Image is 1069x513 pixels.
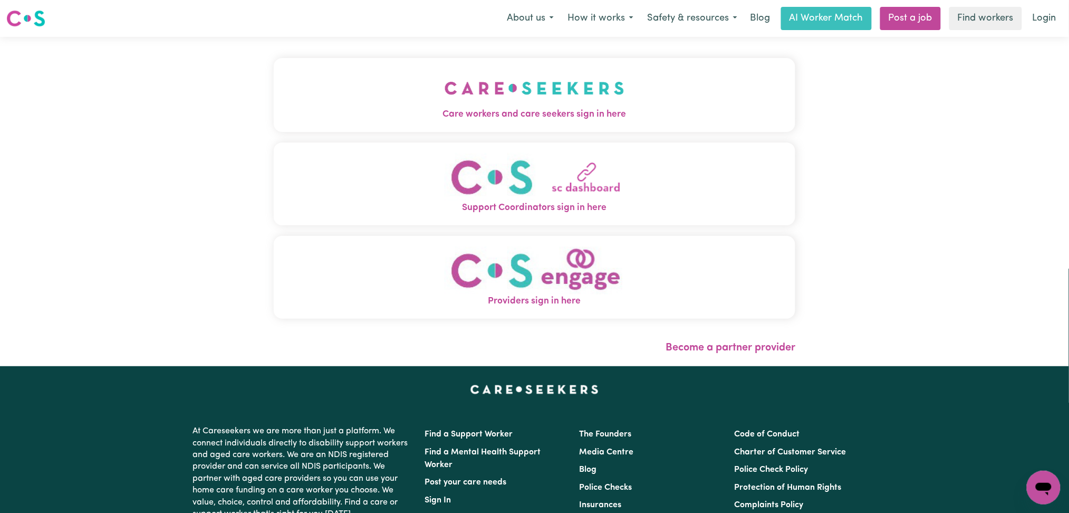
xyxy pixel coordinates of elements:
a: Insurances [580,501,622,509]
a: Find a Support Worker [425,430,513,439]
span: Care workers and care seekers sign in here [274,108,796,121]
a: Post a job [880,7,941,30]
span: Providers sign in here [274,294,796,308]
a: Code of Conduct [734,430,800,439]
span: Support Coordinators sign in here [274,201,796,215]
a: Careseekers logo [6,6,45,31]
a: Find a Mental Health Support Worker [425,448,541,469]
button: About us [500,7,561,30]
button: Support Coordinators sign in here [274,142,796,225]
a: Sign In [425,496,451,505]
a: The Founders [580,430,632,439]
a: AI Worker Match [781,7,872,30]
iframe: Button to launch messaging window [1027,471,1061,505]
a: Police Checks [580,483,632,492]
button: Providers sign in here [274,236,796,319]
a: Police Check Policy [734,465,808,474]
button: Safety & resources [640,7,744,30]
a: Become a partner provider [666,343,795,353]
a: Blog [580,465,597,474]
button: Care workers and care seekers sign in here [274,58,796,132]
a: Charter of Customer Service [734,448,846,457]
a: Blog [744,7,777,30]
a: Protection of Human Rights [734,483,841,492]
a: Login [1026,7,1063,30]
img: Careseekers logo [6,9,45,28]
a: Find workers [949,7,1022,30]
a: Media Centre [580,448,634,457]
button: How it works [561,7,640,30]
a: Complaints Policy [734,501,803,509]
a: Careseekers home page [470,385,599,394]
a: Post your care needs [425,478,507,487]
